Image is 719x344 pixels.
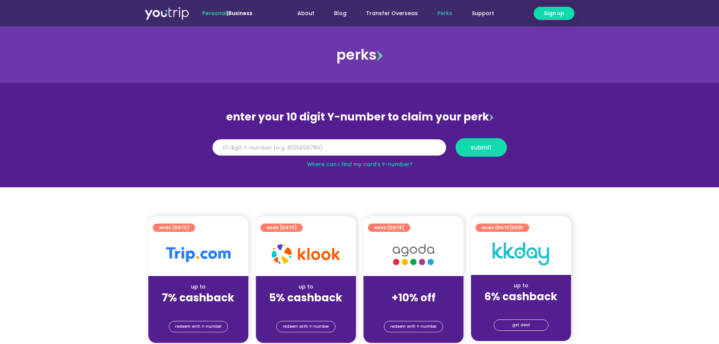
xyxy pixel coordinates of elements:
span: submit [471,145,492,150]
div: enter your 10 digit Y-number to claim your perk [209,107,511,127]
strong: 6% cashback [484,289,557,304]
a: redeem with Y-number [384,321,443,332]
span: up to [406,283,420,290]
a: ends [DATE]2025 [476,224,529,232]
span: 2025 [512,224,523,231]
strong: 7% cashback [162,290,234,305]
span: | [202,9,252,17]
div: (for stays only) [370,305,457,313]
a: redeem with Y-number [169,321,228,332]
div: up to [154,283,242,291]
span: ends [DATE] [482,224,523,232]
span: redeem with Y-number [390,321,437,332]
strong: +10% off [391,290,436,305]
form: Y Number [212,138,507,162]
a: Where can I find my card’s Y-number? [307,160,413,168]
a: Perks [428,6,462,20]
a: ends [DATE] [260,224,303,232]
nav: Menu [273,6,504,20]
a: ends [DATE] [368,224,410,232]
div: (for stays only) [154,305,242,313]
strong: 5% cashback [269,290,342,305]
div: (for stays only) [477,304,565,312]
a: Support [462,6,504,20]
a: Sign up [534,7,574,20]
span: get deal [512,320,530,330]
span: Sign up [544,9,564,17]
div: up to [477,282,565,290]
a: ends [DATE] [153,224,195,232]
span: redeem with Y-number [175,321,222,332]
input: 10 digit Y-number (e.g. 8123456789) [212,139,446,156]
a: Transfer Overseas [356,6,428,20]
div: (for stays only) [262,305,350,313]
span: ends [DATE] [374,224,404,232]
span: ends [DATE] [266,224,297,232]
button: submit [456,138,507,157]
a: redeem with Y-number [276,321,336,332]
span: redeem with Y-number [283,321,329,332]
a: Business [228,9,252,17]
a: get deal [494,319,548,331]
a: Blog [324,6,356,20]
span: ends [DATE] [159,224,189,232]
div: up to [262,283,350,291]
span: Personal [202,9,227,17]
a: About [288,6,324,20]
